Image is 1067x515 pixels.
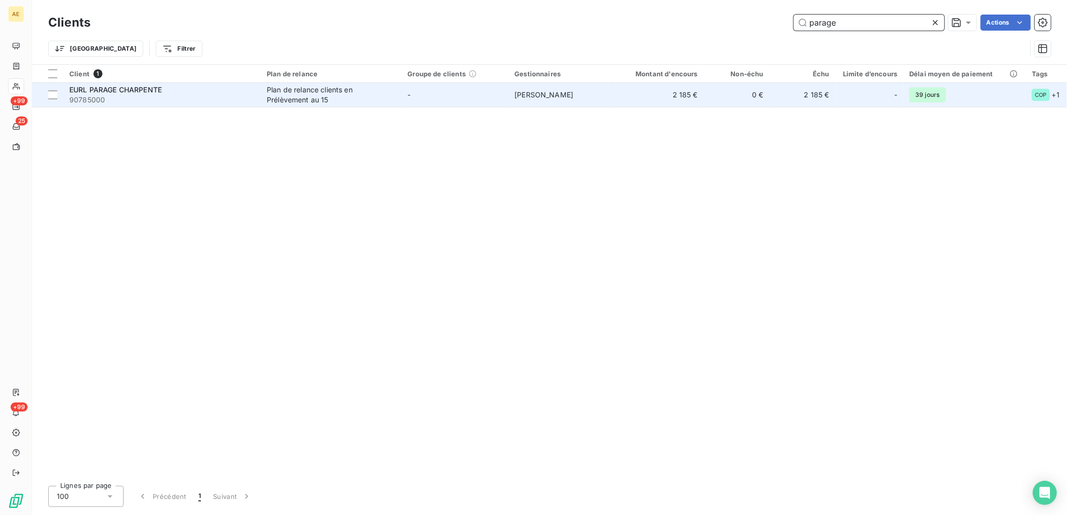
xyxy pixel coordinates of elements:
button: Précédent [132,486,192,507]
span: 90785000 [69,95,255,105]
div: Non-échu [710,70,764,78]
div: Échu [776,70,829,78]
img: Logo LeanPay [8,493,24,509]
td: 2 185 € [615,83,704,107]
span: Client [69,70,89,78]
button: 1 [192,486,207,507]
td: 0 € [704,83,770,107]
div: Gestionnaires [514,70,609,78]
span: [PERSON_NAME] [514,90,573,99]
td: 2 185 € [770,83,835,107]
span: COP [1035,92,1046,98]
button: Suivant [207,486,258,507]
div: Plan de relance clients en Prélèvement au 15 [267,85,392,105]
span: 1 [93,69,102,78]
div: Plan de relance [267,70,395,78]
span: 1 [198,491,201,501]
span: +99 [11,403,28,412]
span: - [407,90,410,99]
div: Délai moyen de paiement [909,70,1020,78]
button: Filtrer [156,41,202,57]
div: Open Intercom Messenger [1033,481,1057,505]
span: 25 [16,116,28,125]
div: Limite d’encours [841,70,898,78]
button: Actions [981,15,1031,31]
span: 39 jours [909,87,945,102]
div: Tags [1032,70,1061,78]
div: Montant d'encours [621,70,698,78]
input: Rechercher [794,15,944,31]
span: EURL PARAGE CHARPENTE [69,85,162,94]
span: 100 [57,491,69,501]
div: AE [8,6,24,22]
h3: Clients [48,14,90,32]
span: +99 [11,96,28,105]
span: - [894,90,897,100]
span: Groupe de clients [407,70,466,78]
span: + 1 [1052,89,1059,100]
button: [GEOGRAPHIC_DATA] [48,41,143,57]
